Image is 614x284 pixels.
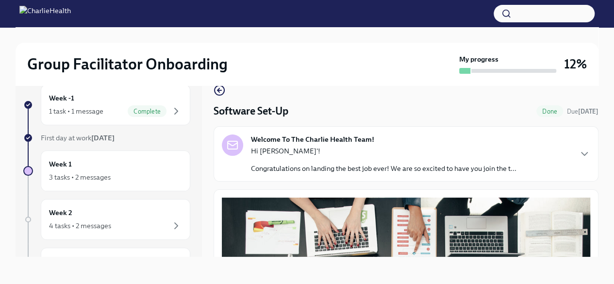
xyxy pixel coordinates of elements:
div: 1 task • 1 message [49,106,103,116]
div: 4 tasks • 2 messages [49,221,111,231]
strong: [DATE] [578,108,598,115]
a: First day at work[DATE] [23,133,190,143]
h2: Group Facilitator Onboarding [27,54,228,74]
img: CharlieHealth [19,6,71,21]
a: Week -11 task • 1 messageComplete [23,84,190,125]
p: Hi [PERSON_NAME]'! [251,146,516,156]
a: Week 24 tasks • 2 messages [23,199,190,240]
strong: [DATE] [91,134,115,142]
strong: My progress [459,54,498,64]
h3: 12% [564,55,587,73]
span: Complete [128,108,166,115]
a: Week 13 tasks • 2 messages [23,150,190,191]
h6: Week 1 [49,159,72,169]
span: First day at work [41,134,115,142]
h6: Week 3 [49,256,72,267]
span: Done [536,108,563,115]
p: Congratulations on landing the best job ever! We are so excited to have you join the t... [251,164,516,173]
strong: Welcome To The Charlie Health Team! [251,134,374,144]
div: 3 tasks • 2 messages [49,172,111,182]
span: Due [567,108,598,115]
h6: Week -1 [49,93,74,103]
h6: Week 2 [49,207,72,218]
h4: Software Set-Up [214,104,288,118]
span: September 9th, 2025 10:00 [567,107,598,116]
